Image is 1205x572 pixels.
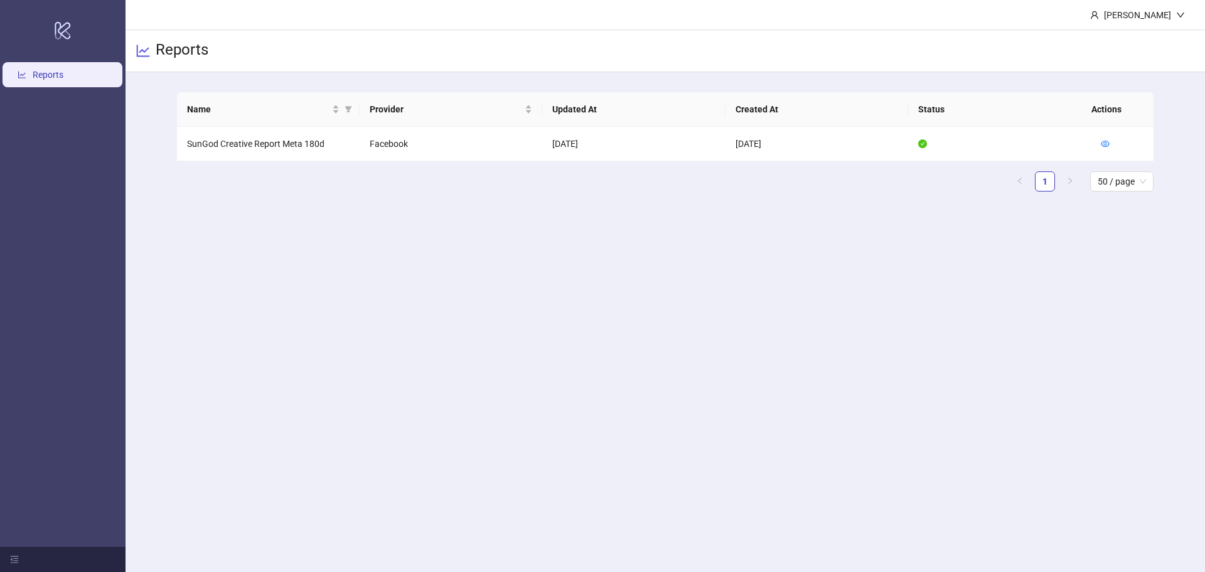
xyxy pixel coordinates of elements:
[342,100,355,119] span: filter
[1098,172,1146,191] span: 50 / page
[1060,171,1080,192] button: right
[1101,139,1110,149] a: eye
[1099,8,1176,22] div: [PERSON_NAME]
[726,92,908,127] th: Created At
[136,43,151,58] span: line-chart
[1010,171,1030,192] button: left
[1035,171,1055,192] li: 1
[177,92,360,127] th: Name
[1010,171,1030,192] li: Previous Page
[1176,11,1185,19] span: down
[542,127,725,161] td: [DATE]
[177,127,360,161] td: SunGod Creative Report Meta 180d
[1081,92,1144,127] th: Actions
[360,92,542,127] th: Provider
[1066,177,1074,185] span: right
[370,102,522,116] span: Provider
[1090,11,1099,19] span: user
[1016,177,1024,185] span: left
[1060,171,1080,192] li: Next Page
[156,40,208,62] h3: Reports
[1090,171,1154,192] div: Page Size
[918,139,927,148] span: check-circle
[33,70,63,80] a: Reports
[908,92,1091,127] th: Status
[1101,139,1110,148] span: eye
[187,102,329,116] span: Name
[1036,172,1054,191] a: 1
[345,105,352,113] span: filter
[360,127,542,161] td: Facebook
[10,555,19,564] span: menu-fold
[542,92,725,127] th: Updated At
[726,127,908,161] td: [DATE]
